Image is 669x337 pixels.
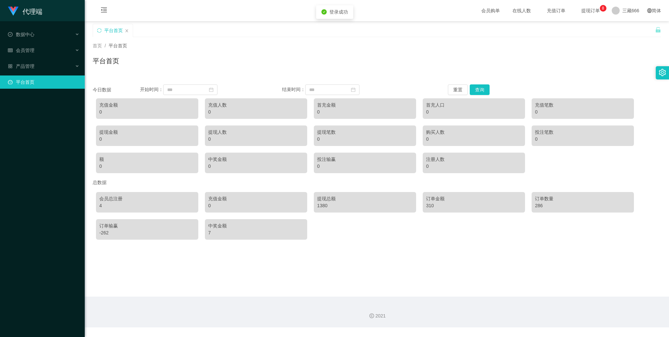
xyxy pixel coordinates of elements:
[535,196,553,201] font: 订单数量
[547,8,565,13] font: 充值订单
[208,230,211,235] font: 7
[375,313,386,318] font: 2021
[93,43,102,48] font: 首页
[426,196,445,201] font: 订单金额
[317,109,320,115] font: 0
[109,43,127,48] font: 平台首页
[93,57,119,65] font: 平台首页
[208,203,211,208] font: 0
[317,102,336,108] font: 首充金额
[208,102,227,108] font: 充值人数
[93,180,107,185] font: 总数据
[535,129,553,135] font: 投注笔数
[317,196,336,201] font: 提现总额
[93,87,111,92] font: 今日数据
[8,7,19,16] img: logo.9652507e.png
[659,69,666,76] i: 图标：设置
[329,9,348,15] font: 登录成功
[535,102,553,108] font: 充值笔数
[426,157,445,162] font: 注册人数
[535,109,538,115] font: 0
[448,84,468,95] button: 重置
[321,9,327,15] i: 图标：勾选圆圈
[99,223,118,228] font: 订单输赢
[23,8,42,15] font: 代理端
[99,203,102,208] font: 4
[426,203,434,208] font: 310
[125,29,129,33] i: 图标： 关闭
[512,8,531,13] font: 在线人数
[208,196,227,201] font: 充值金额
[99,230,109,235] font: -262
[208,136,211,142] font: 0
[99,129,118,135] font: 提现金额
[8,8,42,13] a: 代理端
[426,164,429,169] font: 0
[282,87,305,92] font: 结束时间：
[535,136,538,142] font: 0
[99,109,102,115] font: 0
[647,8,652,13] i: 图标: 全球
[16,32,34,37] font: 数据中心
[99,157,104,162] font: 额
[351,87,356,92] i: 图标：日历
[481,8,500,13] font: 会员购单
[426,129,445,135] font: 购买人数
[208,109,211,115] font: 0
[426,109,429,115] font: 0
[99,164,102,169] font: 0
[655,27,661,33] i: 图标： 解锁
[581,8,600,13] font: 提现订单
[426,136,429,142] font: 0
[369,313,374,318] i: 图标：版权
[104,28,123,33] font: 平台首页
[140,87,163,92] font: 开始时间：
[622,8,639,13] font: 三藏666
[8,48,13,53] i: 图标： 表格
[426,102,445,108] font: 首充人口
[16,48,34,53] font: 会员管理
[535,203,543,208] font: 286
[8,75,79,89] a: 图标：仪表板平台首页
[97,28,102,33] i: 图标：同步
[8,64,13,69] i: 图标: appstore-o
[600,5,606,12] sup: 8
[99,196,122,201] font: 会员总注册
[208,157,227,162] font: 中奖金额
[208,223,227,228] font: 中奖金额
[602,6,604,11] font: 8
[209,87,214,92] i: 图标：日历
[208,164,211,169] font: 0
[317,129,336,135] font: 提现笔数
[470,84,490,95] button: 查询
[105,43,106,48] font: /
[16,64,34,69] font: 产品管理
[99,136,102,142] font: 0
[317,203,327,208] font: 1380
[8,32,13,37] i: 图标: 检查-圆圈-o
[317,136,320,142] font: 0
[208,129,227,135] font: 提现人数
[99,102,118,108] font: 充值金额
[93,0,115,22] i: 图标: 菜单折叠
[652,8,661,13] font: 简体
[317,164,320,169] font: 0
[317,157,336,162] font: 投注输赢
